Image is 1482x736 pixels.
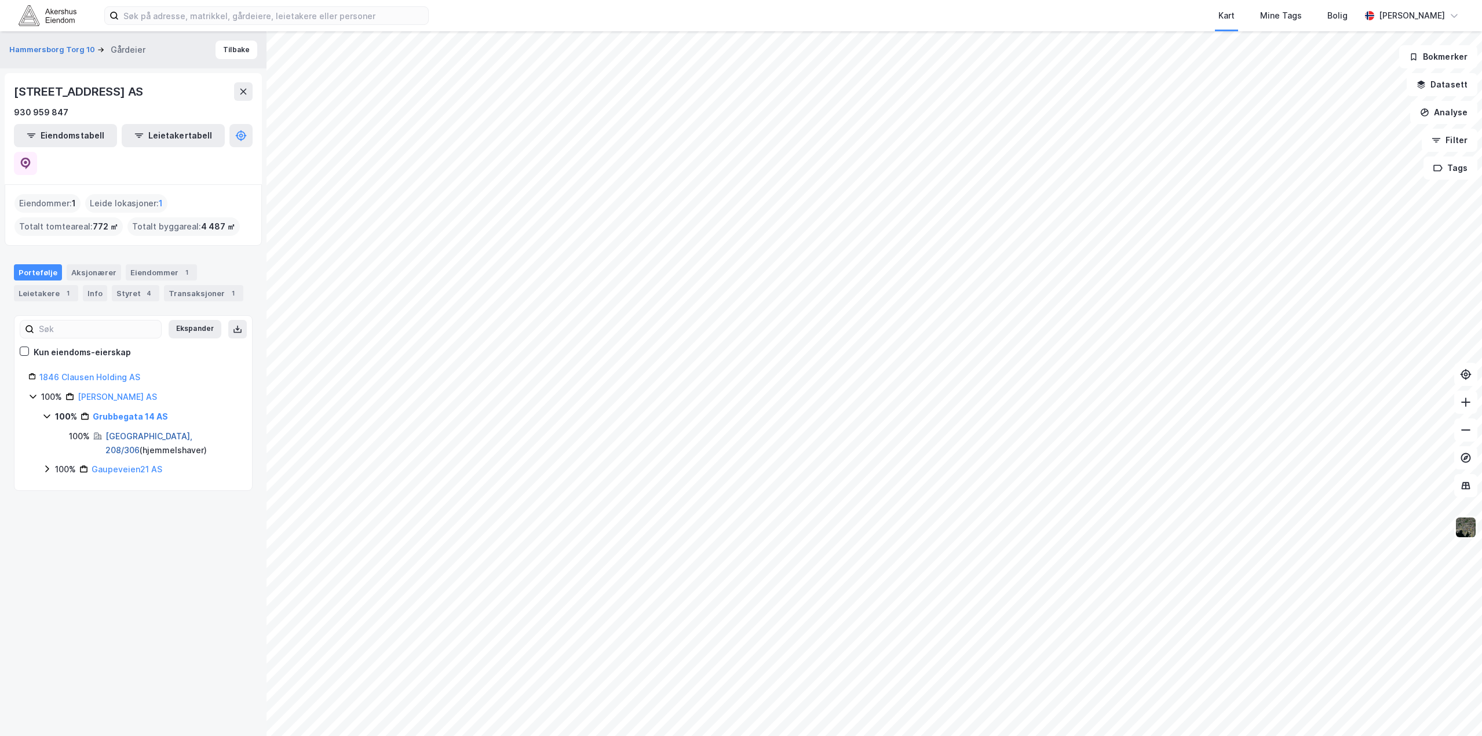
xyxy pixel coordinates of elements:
[14,82,145,101] div: [STREET_ADDRESS] AS
[122,124,225,147] button: Leietakertabell
[169,320,221,338] button: Ekspander
[69,429,90,443] div: 100%
[93,411,168,421] a: Grubbegata 14 AS
[34,320,161,338] input: Søk
[105,429,238,457] div: ( hjemmelshaver )
[67,264,121,280] div: Aksjonærer
[1455,516,1477,538] img: 9k=
[1218,9,1235,23] div: Kart
[181,267,192,278] div: 1
[227,287,239,299] div: 1
[1379,9,1445,23] div: [PERSON_NAME]
[62,287,74,299] div: 1
[127,217,240,236] div: Totalt byggareal :
[111,43,145,57] div: Gårdeier
[112,285,159,301] div: Styret
[83,285,107,301] div: Info
[55,410,77,424] div: 100%
[159,196,163,210] span: 1
[1423,156,1477,180] button: Tags
[1260,9,1302,23] div: Mine Tags
[78,392,157,402] a: [PERSON_NAME] AS
[39,372,140,382] a: 1846 Clausen Holding AS
[9,44,97,56] button: Hammersborg Torg 10
[1407,73,1477,96] button: Datasett
[1399,45,1477,68] button: Bokmerker
[93,220,118,234] span: 772 ㎡
[1327,9,1348,23] div: Bolig
[14,217,123,236] div: Totalt tomteareal :
[216,41,257,59] button: Tilbake
[19,5,76,25] img: akershus-eiendom-logo.9091f326c980b4bce74ccdd9f866810c.svg
[14,264,62,280] div: Portefølje
[126,264,197,280] div: Eiendommer
[14,194,81,213] div: Eiendommer :
[72,196,76,210] span: 1
[1410,101,1477,124] button: Analyse
[14,105,68,119] div: 930 959 847
[85,194,167,213] div: Leide lokasjoner :
[201,220,235,234] span: 4 487 ㎡
[1422,129,1477,152] button: Filter
[143,287,155,299] div: 4
[41,390,62,404] div: 100%
[92,464,162,474] a: Gaupeveien21 AS
[105,431,192,455] a: [GEOGRAPHIC_DATA], 208/306
[34,345,131,359] div: Kun eiendoms-eierskap
[1424,680,1482,736] iframe: Chat Widget
[14,285,78,301] div: Leietakere
[14,124,117,147] button: Eiendomstabell
[119,7,428,24] input: Søk på adresse, matrikkel, gårdeiere, leietakere eller personer
[164,285,243,301] div: Transaksjoner
[55,462,76,476] div: 100%
[1424,680,1482,736] div: Kontrollprogram for chat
